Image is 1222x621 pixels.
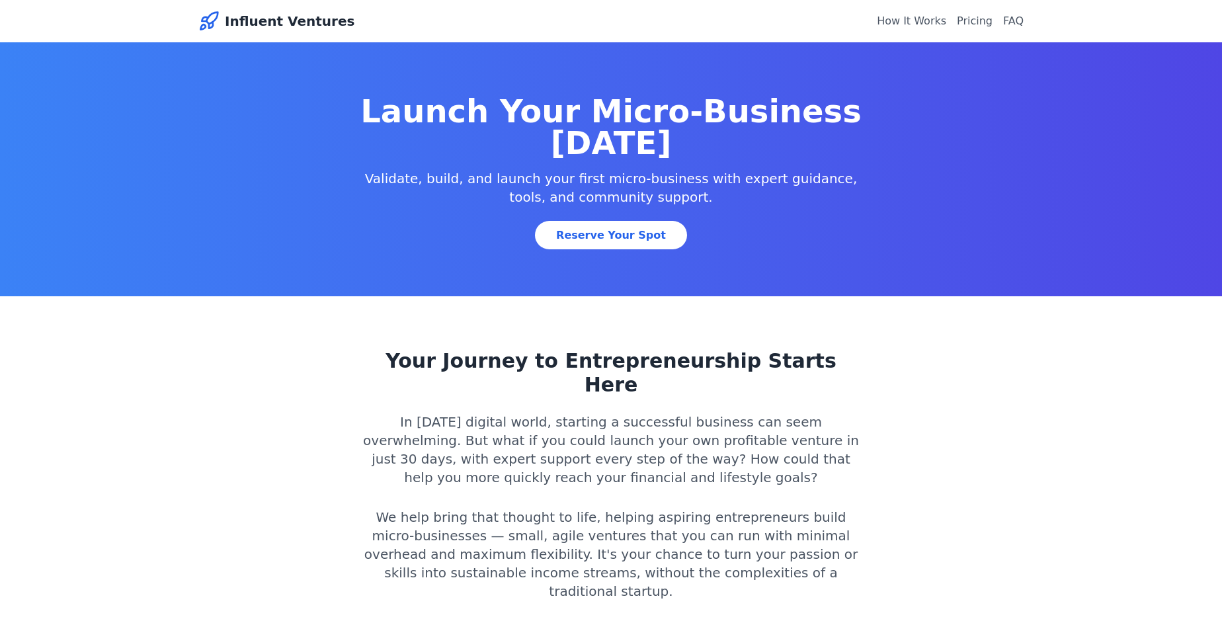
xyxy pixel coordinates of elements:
[357,413,865,487] p: In [DATE] digital world, starting a successful business can seem overwhelming. But what if you co...
[957,15,993,27] a: Pricing
[357,95,865,159] h1: Launch Your Micro-Business [DATE]
[877,15,946,27] a: How It Works
[225,12,354,30] span: Influent Ventures
[357,349,865,397] h2: Your Journey to Entrepreneurship Starts Here
[535,221,687,249] a: Reserve Your Spot
[1003,15,1024,27] a: FAQ
[357,169,865,206] p: Validate, build, and launch your first micro-business with expert guidance, tools, and community ...
[357,508,865,600] p: We help bring that thought to life, helping aspiring entrepreneurs build micro-businesses — small...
